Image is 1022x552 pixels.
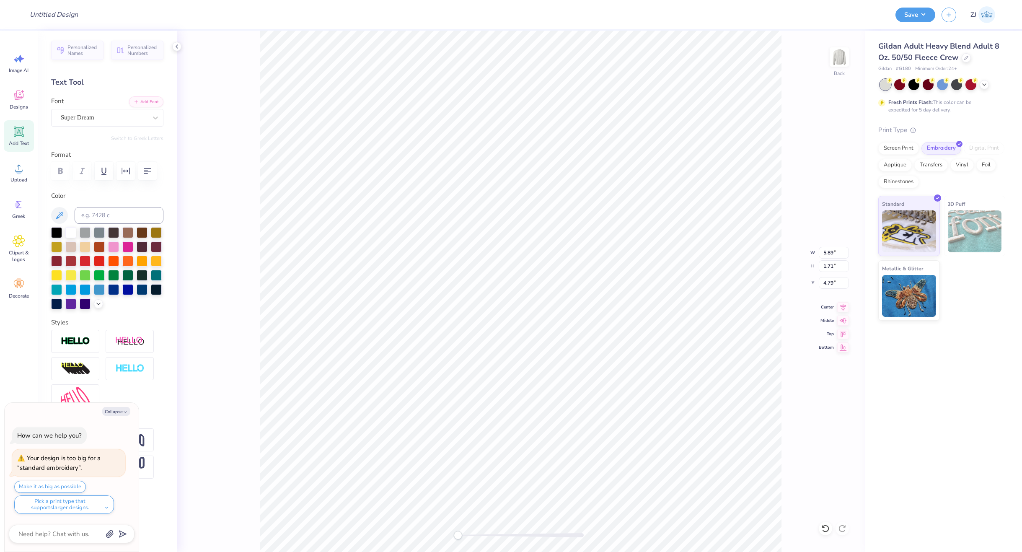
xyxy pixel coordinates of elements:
label: Color [51,191,163,201]
span: Add Text [9,140,29,147]
img: 3D Illusion [61,362,90,376]
span: Middle [819,317,834,324]
button: Personalized Names [51,41,103,60]
div: Accessibility label [454,531,462,539]
span: Gildan Adult Heavy Blend Adult 8 Oz. 50/50 Fleece Crew [878,41,999,62]
label: Styles [51,318,68,327]
img: Stroke [61,337,90,346]
div: Back [834,70,845,77]
img: Zhor Junavee Antocan [978,6,995,23]
a: ZJ [967,6,999,23]
img: Standard [882,210,936,252]
span: Personalized Numbers [127,44,158,56]
button: Switch to Greek Letters [111,135,163,142]
img: Negative Space [115,364,145,373]
span: Image AI [9,67,29,74]
button: Make it as big as possible [14,481,86,493]
span: Personalized Names [67,44,98,56]
label: Font [51,96,64,106]
button: Pick a print type that supportslarger designs. [14,495,114,514]
span: Gildan [878,65,892,73]
div: Embroidery [921,142,961,155]
div: Transfers [914,159,948,171]
span: Center [819,304,834,311]
img: Metallic & Glitter [882,275,936,317]
button: Add Font [129,96,163,107]
span: 3D Puff [948,200,965,208]
span: Metallic & Glitter [882,264,924,273]
div: How can we help you? [17,431,82,440]
input: Untitled Design [23,6,85,23]
div: Your design is too big for a “standard embroidery”. [17,454,101,472]
div: Applique [878,159,912,171]
div: Text Tool [51,77,163,88]
span: Decorate [9,293,29,299]
span: Minimum Order: 24 + [915,65,957,73]
span: Standard [882,200,904,208]
strong: Fresh Prints Flash: [888,99,933,106]
div: Screen Print [878,142,919,155]
span: Greek [13,213,26,220]
button: Collapse [102,407,130,416]
div: Foil [976,159,996,171]
img: Back [831,49,848,65]
span: Upload [10,176,27,183]
div: Digital Print [964,142,1004,155]
button: Personalized Numbers [111,41,163,60]
span: # G180 [896,65,911,73]
div: Print Type [878,125,1005,135]
img: 3D Puff [948,210,1002,252]
span: Top [819,331,834,337]
div: Rhinestones [878,176,919,188]
div: Vinyl [950,159,974,171]
label: Format [51,150,163,160]
span: Clipart & logos [5,249,33,263]
span: Bottom [819,344,834,351]
span: Designs [10,104,28,110]
img: Shadow [115,336,145,347]
div: This color can be expedited for 5 day delivery. [888,98,991,114]
input: e.g. 7428 c [75,207,163,224]
span: ZJ [970,10,976,20]
button: Save [895,8,935,22]
img: Free Distort [61,387,90,405]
